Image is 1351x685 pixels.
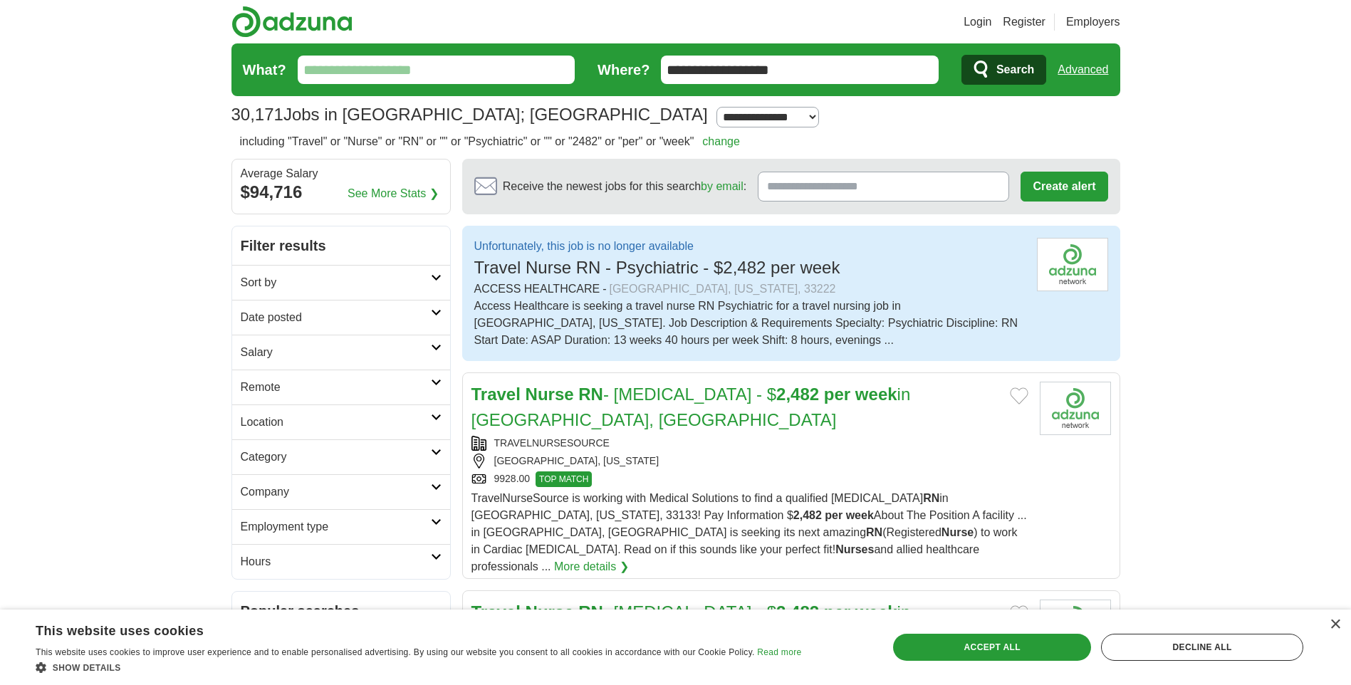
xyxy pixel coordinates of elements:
[241,344,431,361] h2: Salary
[474,238,840,255] p: Unfortunately, this job is no longer available
[776,385,819,404] strong: 2,482
[471,454,1028,469] div: [GEOGRAPHIC_DATA], [US_STATE]
[474,258,840,277] span: Travel Nurse RN - Psychiatric - $2,482 per week
[348,185,439,202] a: See More Stats ❯
[241,600,442,622] h2: Popular searches
[1330,619,1340,630] div: Close
[1058,56,1108,84] a: Advanced
[536,471,592,487] span: TOP MATCH
[241,274,431,291] h2: Sort by
[996,56,1034,84] span: Search
[471,436,1028,451] div: TRAVELNURSESOURCE
[503,178,746,195] span: Receive the newest jobs for this search :
[474,298,1026,349] div: Access Healthcare is seeking a travel nurse RN Psychiatric for a travel nursing job in [GEOGRAPHI...
[1040,600,1111,653] img: Company logo
[824,602,850,622] strong: per
[241,379,431,396] h2: Remote
[232,474,450,509] a: Company
[866,526,882,538] strong: RN
[923,492,939,504] strong: RN
[232,509,450,544] a: Employment type
[603,281,606,298] span: -
[526,385,574,404] strong: Nurse
[1010,387,1028,404] button: Add to favorite jobs
[241,483,431,501] h2: Company
[1066,14,1120,31] a: Employers
[609,281,835,298] div: [GEOGRAPHIC_DATA], [US_STATE], 33222
[232,404,450,439] a: Location
[1021,172,1107,202] button: Create alert
[232,226,450,265] h2: Filter results
[232,300,450,335] a: Date posted
[53,663,121,673] span: Show details
[243,59,286,80] label: What?
[240,133,740,150] h2: including "Travel" or "Nurse" or "RN" or "" or "Psychiatric" or "" or "2482" or "per" or "week"
[526,602,574,622] strong: Nurse
[793,509,822,521] strong: 2,482
[232,544,450,579] a: Hours
[757,647,801,657] a: Read more, opens a new window
[471,385,521,404] strong: Travel
[578,602,603,622] strong: RN
[835,543,874,555] strong: Nurses
[241,168,442,179] div: Average Salary
[232,439,450,474] a: Category
[471,602,911,647] a: Travel Nurse RN- [MEDICAL_DATA] - $2,482 per weekin [GEOGRAPHIC_DATA], [GEOGRAPHIC_DATA]
[1010,605,1028,622] button: Add to favorite jobs
[241,309,431,326] h2: Date posted
[702,135,740,147] a: change
[241,518,431,535] h2: Employment type
[1037,238,1108,291] img: One Red Cent (CPA) logo
[578,385,603,404] strong: RN
[474,281,1026,298] div: ACCESS HEALTHCARE
[232,370,450,404] a: Remote
[824,385,850,404] strong: per
[846,509,874,521] strong: week
[776,602,819,622] strong: 2,482
[471,492,1027,572] span: TravelNurseSource is working with Medical Solutions to find a qualified [MEDICAL_DATA] in [GEOGRA...
[893,634,1091,661] div: Accept all
[241,449,431,466] h2: Category
[701,180,744,192] a: by email
[964,14,991,31] a: Login
[1003,14,1045,31] a: Register
[232,335,450,370] a: Salary
[961,55,1046,85] button: Search
[825,509,843,521] strong: per
[231,102,283,127] span: 30,171
[36,618,766,639] div: This website uses cookies
[36,647,755,657] span: This website uses cookies to improve user experience and to enable personalised advertising. By u...
[231,105,708,124] h1: Jobs in [GEOGRAPHIC_DATA]; [GEOGRAPHIC_DATA]
[471,602,521,622] strong: Travel
[232,265,450,300] a: Sort by
[241,414,431,431] h2: Location
[554,558,629,575] a: More details ❯
[231,6,353,38] img: Adzuna logo
[598,59,650,80] label: Where?
[855,385,897,404] strong: week
[241,179,442,205] div: $94,716
[855,602,897,622] strong: week
[471,471,1028,487] div: 9928.00
[1101,634,1303,661] div: Decline all
[1040,382,1111,435] img: Company logo
[471,385,911,429] a: Travel Nurse RN- [MEDICAL_DATA] - $2,482 per weekin [GEOGRAPHIC_DATA], [GEOGRAPHIC_DATA]
[241,553,431,570] h2: Hours
[941,526,974,538] strong: Nurse
[36,660,801,674] div: Show details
